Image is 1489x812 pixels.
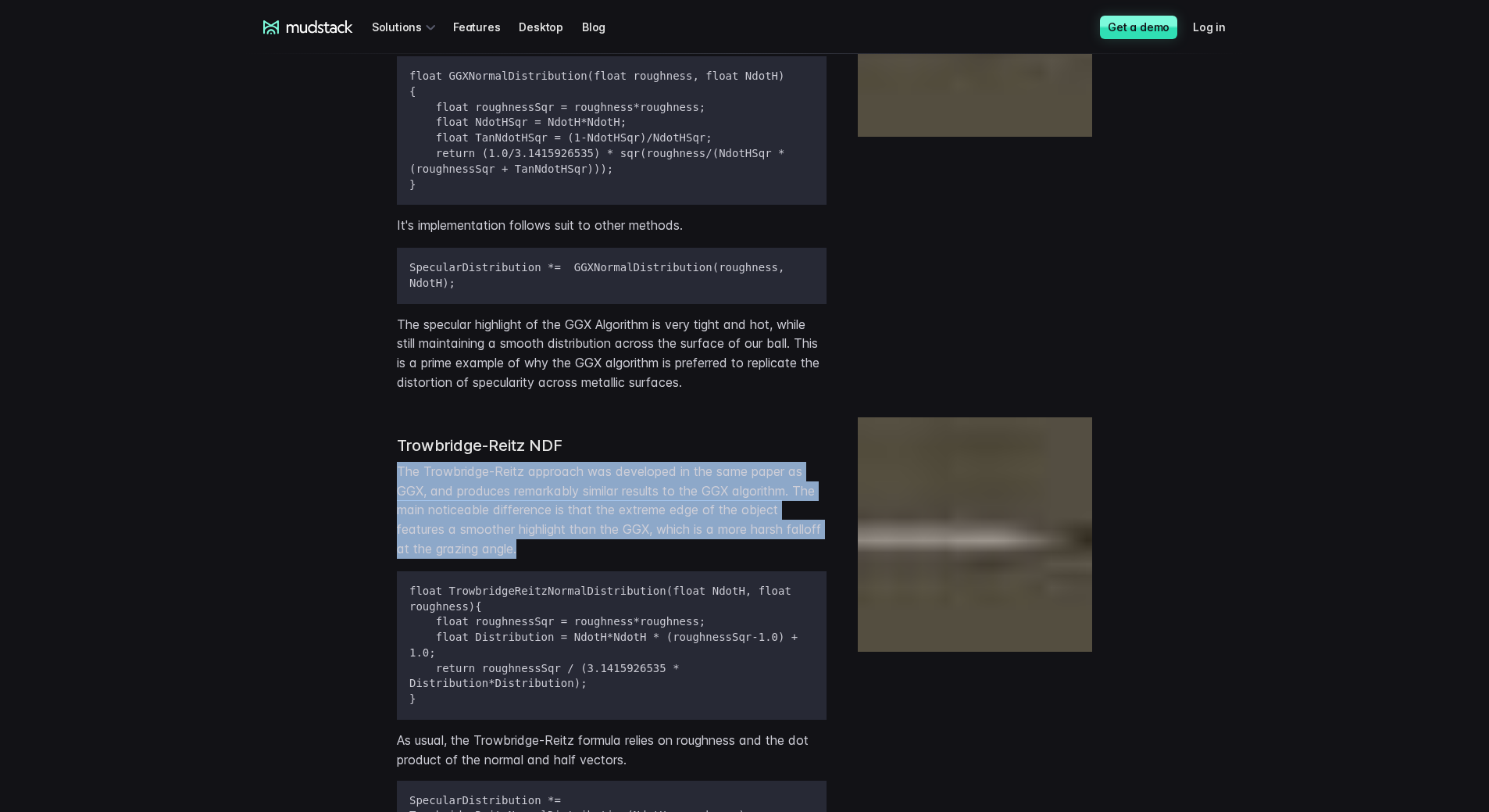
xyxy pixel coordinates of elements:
[397,731,827,770] p: As usual, the Trowbridge-Reitz formula relies on roughness and the dot product of the normal and ...
[397,315,827,392] p: The specular highlight of the GGX Algorithm is very tight and hot, while still maintaining a smoo...
[397,56,827,205] pre: float GGXNormalDistribution(float roughness, float NdotH) { float roughnessSqr = roughness*roughn...
[582,13,624,41] a: Blog
[453,13,519,41] a: Features
[397,571,827,720] pre: float TrowbridgeReitzNormalDistribution(float NdotH, float roughness){ float roughnessSqr = rough...
[397,462,827,559] p: The Trowbridge-Reitz approach was developed in the same paper as GGX, and produces remarkably sim...
[1100,16,1177,39] a: Get a demo
[263,20,353,34] a: mudstack logo
[397,248,827,304] pre: SpecularDistribution *= GGXNormalDistribution(roughness, NdotH);
[1193,13,1244,41] a: Log in
[397,436,827,456] h3: Trowbridge-Reitz NDF
[519,13,582,41] a: Desktop
[397,216,827,235] p: It's implementation follows suit to other methods.
[372,13,441,41] div: Solutions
